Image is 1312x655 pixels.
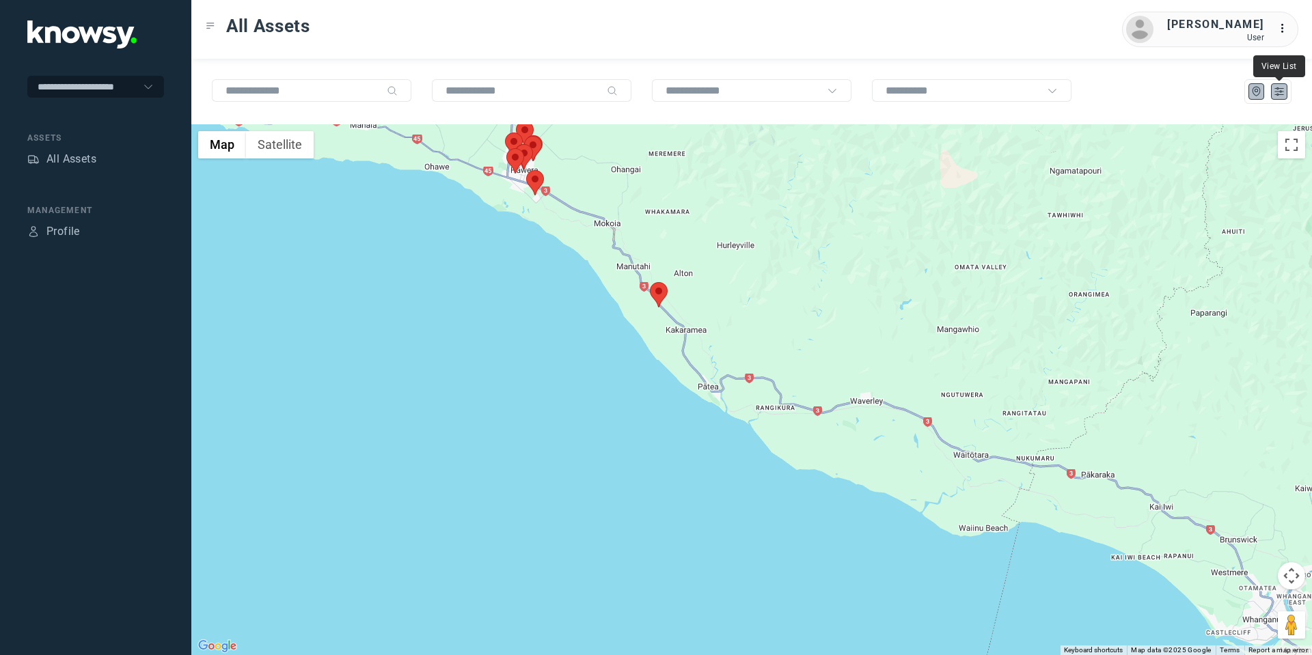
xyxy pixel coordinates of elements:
span: All Assets [226,14,310,38]
a: AssetsAll Assets [27,151,96,167]
a: ProfileProfile [27,223,80,240]
button: Show satellite imagery [246,131,314,158]
a: Terms (opens in new tab) [1220,646,1240,654]
div: Toggle Menu [206,21,215,31]
tspan: ... [1279,23,1292,33]
img: Application Logo [27,20,137,48]
div: Management [27,204,164,217]
button: Toggle fullscreen view [1278,131,1305,158]
span: Map data ©2025 Google [1131,646,1211,654]
div: User [1167,33,1264,42]
button: Show street map [198,131,246,158]
a: Report a map error [1248,646,1308,654]
div: All Assets [46,151,96,167]
div: [PERSON_NAME] [1167,16,1264,33]
div: : [1278,20,1294,39]
div: Search [607,85,618,96]
img: avatar.png [1126,16,1153,43]
div: Assets [27,153,40,165]
button: Drag Pegman onto the map to open Street View [1278,611,1305,639]
div: List [1273,85,1285,98]
img: Google [195,637,240,655]
a: Open this area in Google Maps (opens a new window) [195,637,240,655]
button: Map camera controls [1278,562,1305,589]
div: Search [387,85,398,96]
div: : [1278,20,1294,37]
div: Assets [27,132,164,144]
span: View List [1261,61,1297,71]
div: Profile [27,225,40,238]
button: Keyboard shortcuts [1064,645,1123,655]
div: Profile [46,223,80,240]
div: Map [1250,85,1263,98]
